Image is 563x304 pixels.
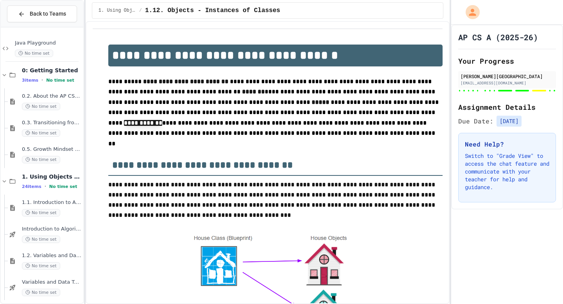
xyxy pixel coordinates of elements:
span: 1.12. Objects - Instances of Classes [145,6,280,15]
span: No time set [46,78,74,83]
span: No time set [22,156,60,163]
span: 1.1. Introduction to Algorithms, Programming, and Compilers [22,199,82,206]
p: Switch to "Grade View" to access the chat feature and communicate with your teacher for help and ... [465,152,549,191]
span: No time set [22,236,60,243]
div: My Account [457,3,482,21]
span: • [41,77,43,83]
span: No time set [22,209,60,216]
span: 1. Using Objects and Methods [22,173,82,180]
span: No time set [49,184,77,189]
span: Variables and Data Types - Quiz [22,279,82,286]
span: No time set [22,262,60,270]
h2: Assignment Details [458,102,556,113]
span: / [139,7,142,14]
span: 1. Using Objects and Methods [99,7,136,14]
span: 0.5. Growth Mindset and Pair Programming [22,146,82,153]
h2: Your Progress [458,55,556,66]
span: No time set [22,103,60,110]
span: Back to Teams [30,10,66,18]
span: 0.3. Transitioning from AP CSP to AP CSA [22,120,82,126]
span: 3 items [22,78,38,83]
span: No time set [22,129,60,137]
span: Java Playground [15,40,82,46]
span: • [45,183,46,190]
div: [EMAIL_ADDRESS][DOMAIN_NAME] [461,80,554,86]
span: 24 items [22,184,41,189]
span: [DATE] [497,116,522,127]
h1: AP CS A (2025-26) [458,32,538,43]
span: 0.2. About the AP CSA Exam [22,93,82,100]
div: [PERSON_NAME][GEOGRAPHIC_DATA] [461,73,554,80]
span: No time set [22,289,60,296]
span: Introduction to Algorithms, Programming, and Compilers [22,226,82,232]
span: 1.2. Variables and Data Types [22,252,82,259]
button: Back to Teams [7,5,77,22]
h3: Need Help? [465,139,549,149]
span: No time set [15,50,53,57]
span: Due Date: [458,116,493,126]
span: 0: Getting Started [22,67,82,74]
